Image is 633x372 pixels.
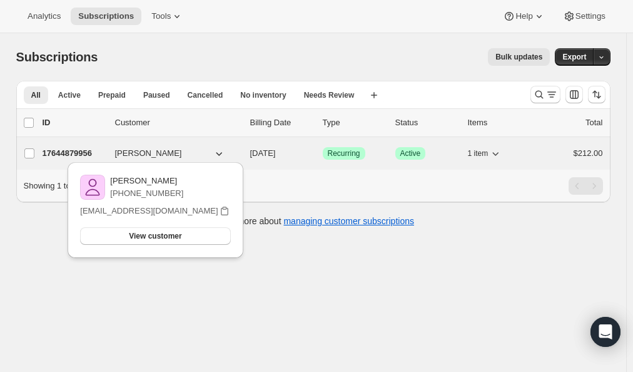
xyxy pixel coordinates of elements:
div: 17644879956[PERSON_NAME][DATE]SuccessRecurringSuccessActive1 item$212.00 [43,145,603,162]
button: Customize table column order and visibility [565,86,583,103]
p: Customer [115,116,240,129]
button: Analytics [20,8,68,25]
span: Prepaid [98,90,126,100]
div: Open Intercom Messenger [590,317,620,347]
p: Learn more about [212,215,414,227]
span: [PERSON_NAME] [115,147,182,160]
p: [PERSON_NAME] [110,175,183,187]
button: Settings [555,8,613,25]
span: Needs Review [304,90,355,100]
span: Tools [151,11,171,21]
p: ID [43,116,105,129]
span: Subscriptions [16,50,98,64]
span: Paused [143,90,170,100]
span: 1 item [468,148,489,158]
button: Tools [144,8,191,25]
p: [PHONE_NUMBER] [110,187,183,200]
button: Search and filter results [530,86,560,103]
span: Active [58,90,81,100]
span: [DATE] [250,148,276,158]
p: Billing Date [250,116,313,129]
button: 1 item [468,145,502,162]
span: Analytics [28,11,61,21]
p: [EMAIL_ADDRESS][DOMAIN_NAME] [80,205,218,217]
button: Help [495,8,552,25]
img: variant image [80,175,105,200]
button: Bulk updates [488,48,550,66]
button: Subscriptions [71,8,141,25]
span: All [31,90,41,100]
span: Help [515,11,532,21]
span: Settings [575,11,605,21]
div: Items [468,116,530,129]
span: $212.00 [574,148,603,158]
span: Cancelled [188,90,223,100]
button: Export [555,48,594,66]
button: [PERSON_NAME] [108,143,233,163]
span: No inventory [240,90,286,100]
span: Subscriptions [78,11,134,21]
p: Showing 1 to 1 of 1 [24,180,93,192]
span: View customer [129,231,181,241]
div: Type [323,116,385,129]
button: View customer [80,227,230,245]
p: 17644879956 [43,147,105,160]
button: Create new view [364,86,384,104]
p: Total [585,116,602,129]
span: Recurring [328,148,360,158]
div: IDCustomerBilling DateTypeStatusItemsTotal [43,116,603,129]
span: Active [400,148,421,158]
button: Sort the results [588,86,605,103]
span: Export [562,52,586,62]
a: managing customer subscriptions [283,216,414,226]
p: Status [395,116,458,129]
span: Bulk updates [495,52,542,62]
nav: Pagination [569,177,603,195]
